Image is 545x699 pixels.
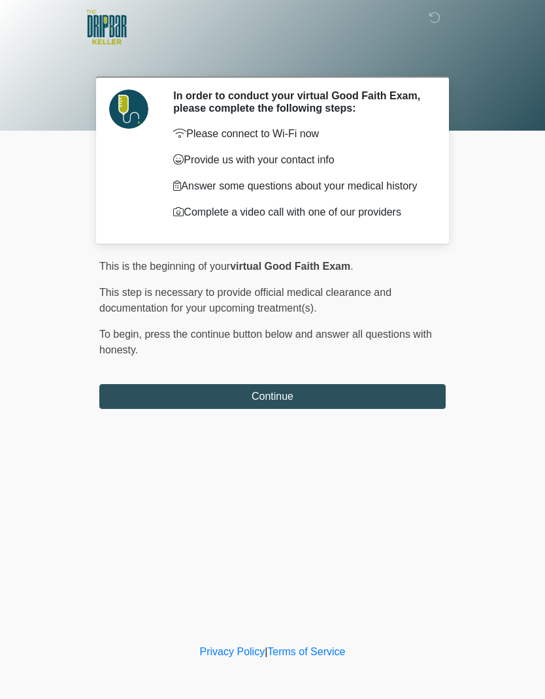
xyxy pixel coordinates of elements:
[86,10,127,44] img: The DRIPBaR - Keller Logo
[173,89,426,114] h2: In order to conduct your virtual Good Faith Exam, please complete the following steps:
[173,126,426,142] p: Please connect to Wi-Fi now
[350,261,353,272] span: .
[173,152,426,168] p: Provide us with your contact info
[230,261,350,272] strong: virtual Good Faith Exam
[99,329,432,355] span: press the continue button below and answer all questions with honesty.
[109,89,148,129] img: Agent Avatar
[99,287,391,314] span: This step is necessary to provide official medical clearance and documentation for your upcoming ...
[265,646,267,657] a: |
[173,204,426,220] p: Complete a video call with one of our providers
[90,47,455,71] h1: ‎ ‎
[99,261,230,272] span: This is the beginning of your
[99,329,144,340] span: To begin,
[99,384,446,409] button: Continue
[173,178,426,194] p: Answer some questions about your medical history
[200,646,265,657] a: Privacy Policy
[267,646,345,657] a: Terms of Service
